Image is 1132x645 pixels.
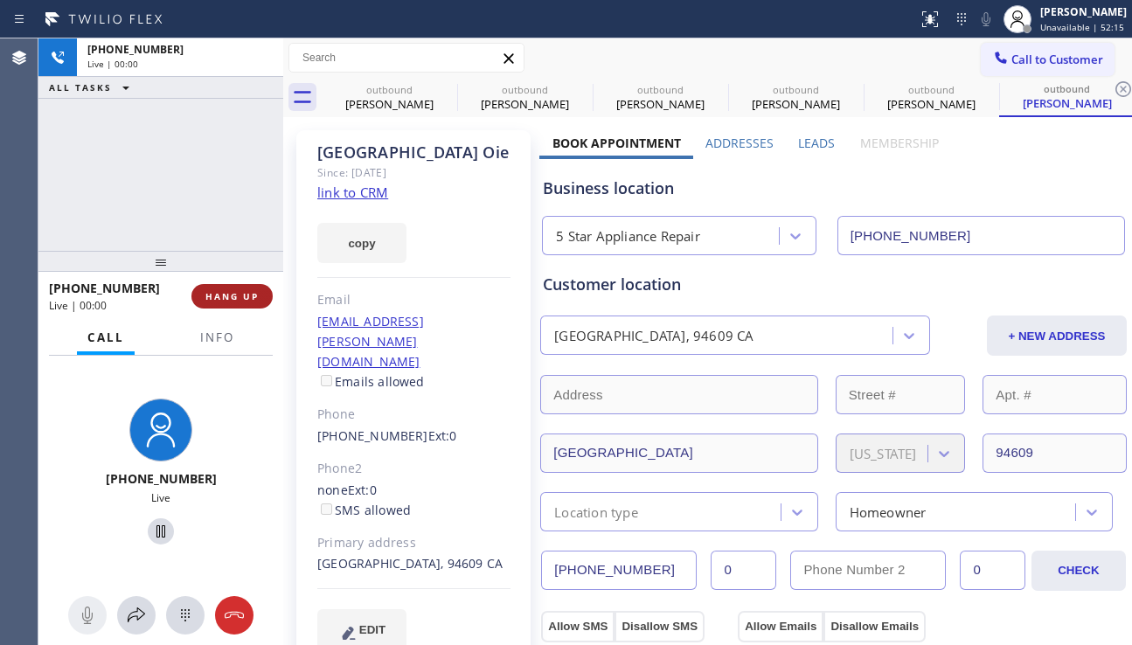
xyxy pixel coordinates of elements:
input: Emails allowed [321,375,332,386]
input: Search [289,44,524,72]
span: [PHONE_NUMBER] [106,470,217,487]
div: outbound [594,83,726,96]
div: Location type [554,502,638,522]
input: ZIP [983,433,1127,473]
div: [PERSON_NAME] [865,96,997,112]
button: Disallow SMS [615,611,705,642]
div: [PERSON_NAME] [323,96,455,112]
div: Tim Carroll [323,78,455,117]
input: Ext. 2 [960,551,1025,590]
div: outbound [323,83,455,96]
div: Phone [317,405,510,425]
div: [PERSON_NAME] [730,96,862,112]
button: CHECK [1031,551,1126,591]
span: Call [87,329,124,345]
a: [EMAIL_ADDRESS][PERSON_NAME][DOMAIN_NAME] [317,313,424,370]
input: Street # [836,375,966,414]
button: Mute [68,596,107,635]
input: City [540,433,817,473]
div: [GEOGRAPHIC_DATA], 94609 CA [554,326,754,346]
button: + NEW ADDRESS [987,316,1127,356]
input: SMS allowed [321,503,332,515]
button: Hold Customer [148,518,174,544]
div: outbound [865,83,997,96]
button: ALL TASKS [38,77,147,98]
input: Apt. # [983,375,1127,414]
div: Homeowner [850,502,927,522]
div: [GEOGRAPHIC_DATA] Oie [317,142,510,163]
label: SMS allowed [317,502,411,518]
div: Business location [543,177,1124,200]
button: Call [77,321,135,355]
span: [PHONE_NUMBER] [49,280,160,296]
button: Allow Emails [738,611,823,642]
div: Madison Oie [865,78,997,117]
span: Live [151,490,170,505]
a: [PHONE_NUMBER] [317,427,428,444]
span: ALL TASKS [49,81,112,94]
span: Ext: 0 [348,482,377,498]
span: Live | 00:00 [49,298,107,313]
div: [PERSON_NAME] [594,96,726,112]
label: Book Appointment [552,135,681,151]
span: Ext: 0 [428,427,457,444]
span: Info [200,329,234,345]
span: Call to Customer [1011,52,1103,67]
input: Phone Number 2 [790,551,946,590]
div: Edward Hamilton [594,78,726,117]
div: Phone2 [317,459,510,479]
input: Address [540,375,817,414]
label: Emails allowed [317,373,425,390]
div: Since: [DATE] [317,163,510,183]
button: HANG UP [191,284,273,309]
span: [PHONE_NUMBER] [87,42,184,57]
div: [PERSON_NAME] [459,96,591,112]
div: Email [317,290,510,310]
a: link to CRM [317,184,388,201]
button: copy [317,223,406,263]
button: Hang up [215,596,253,635]
div: Edward Hamilton [730,78,862,117]
div: 5 Star Appliance Repair [556,226,700,246]
span: HANG UP [205,290,259,302]
label: Addresses [705,135,774,151]
button: Mute [974,7,998,31]
button: Open directory [117,596,156,635]
button: Open dialpad [166,596,205,635]
div: none [317,481,510,521]
button: Call to Customer [981,43,1115,76]
span: Live | 00:00 [87,58,138,70]
div: [PERSON_NAME] [1040,4,1127,19]
input: Ext. [711,551,776,590]
button: Info [190,321,245,355]
input: Phone Number [837,216,1125,255]
div: Primary address [317,533,510,553]
div: outbound [459,83,591,96]
div: outbound [730,83,862,96]
label: Membership [860,135,939,151]
button: Disallow Emails [823,611,926,642]
button: Allow SMS [541,611,615,642]
input: Phone Number [541,551,697,590]
div: Customer location [543,273,1124,296]
span: EDIT [359,623,385,636]
label: Leads [798,135,835,151]
div: [GEOGRAPHIC_DATA], 94609 CA [317,554,510,574]
span: Unavailable | 52:15 [1040,21,1124,33]
div: Tim Carroll [459,78,591,117]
